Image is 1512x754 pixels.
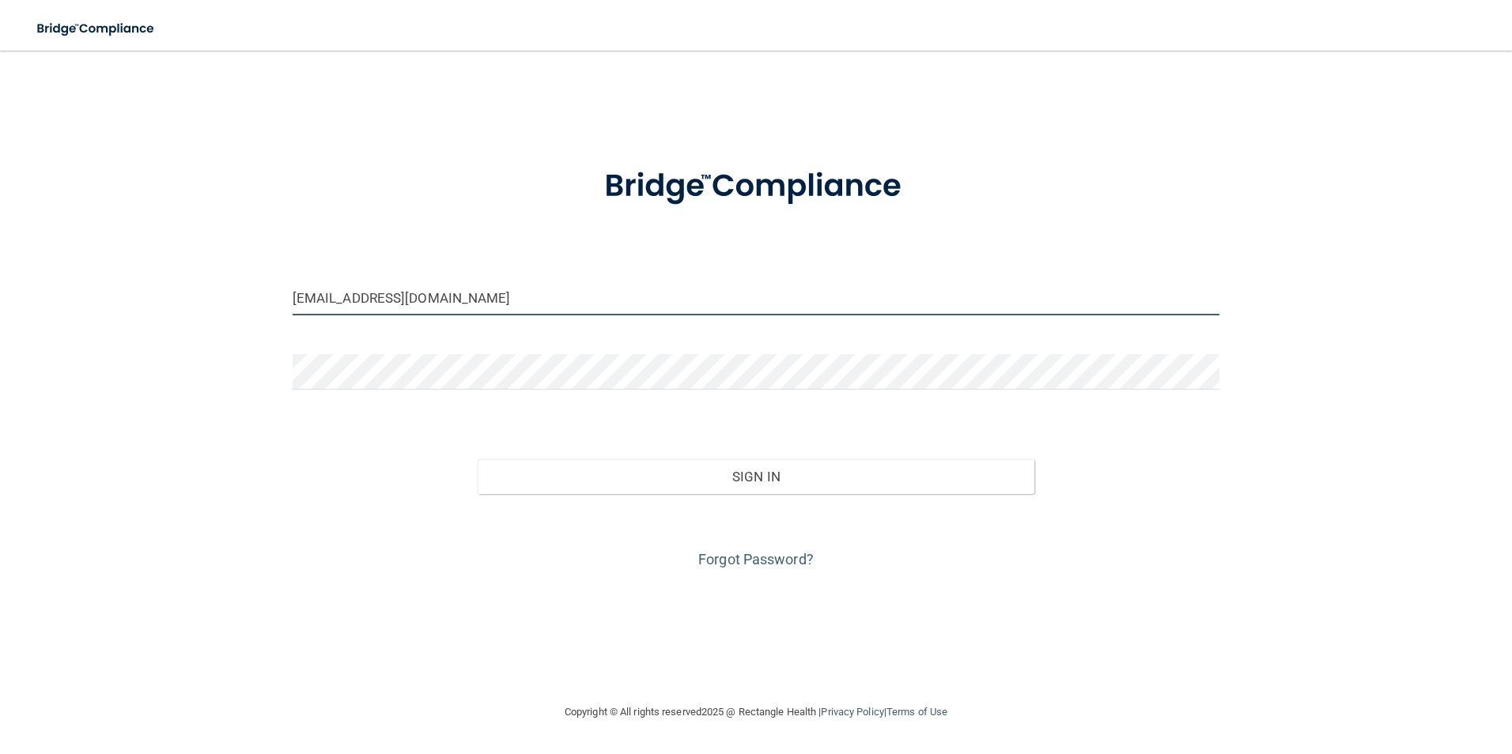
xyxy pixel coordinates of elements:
[821,706,883,718] a: Privacy Policy
[293,280,1220,315] input: Email
[886,706,947,718] a: Terms of Use
[24,13,169,45] img: bridge_compliance_login_screen.278c3ca4.svg
[572,145,940,228] img: bridge_compliance_login_screen.278c3ca4.svg
[698,551,814,567] a: Forgot Password?
[467,687,1045,737] div: Copyright © All rights reserved 2025 @ Rectangle Health | |
[478,459,1034,494] button: Sign In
